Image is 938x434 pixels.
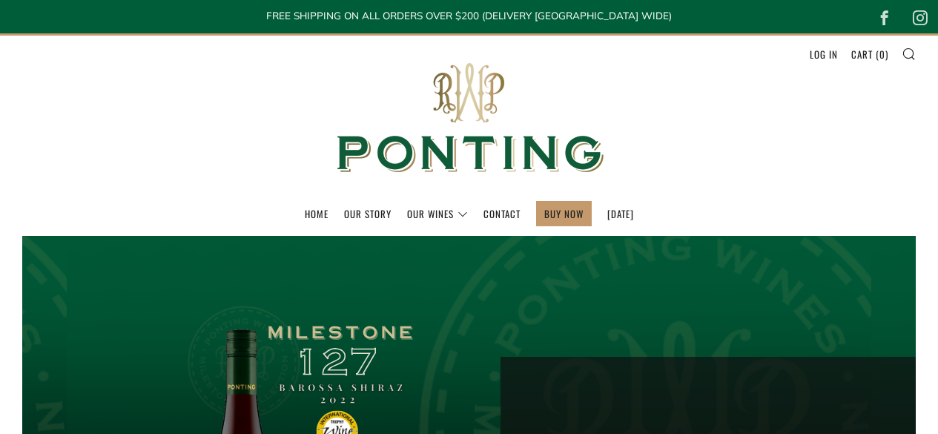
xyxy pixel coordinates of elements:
[483,202,521,226] a: Contact
[607,202,634,226] a: [DATE]
[879,47,885,62] span: 0
[305,202,328,226] a: Home
[810,42,838,66] a: Log in
[544,202,584,226] a: BUY NOW
[851,42,888,66] a: Cart (0)
[407,202,468,226] a: Our Wines
[321,36,618,201] img: Ponting Wines
[344,202,392,226] a: Our Story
